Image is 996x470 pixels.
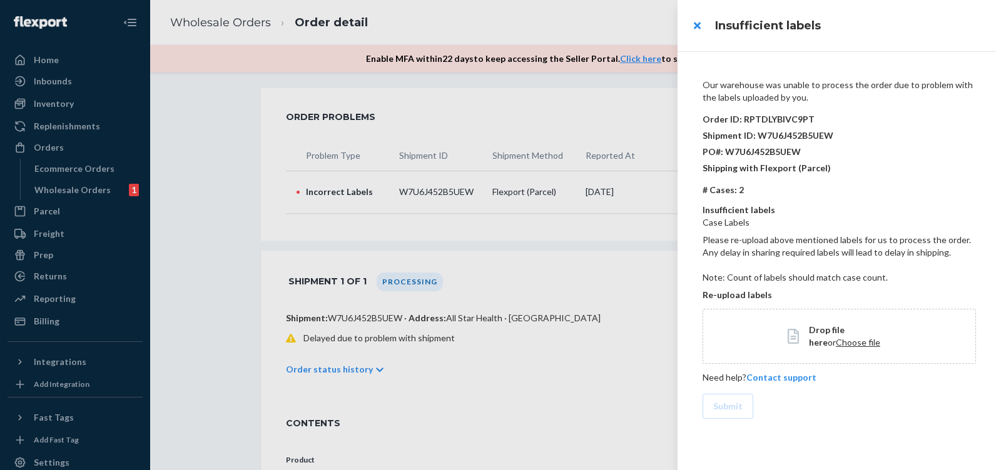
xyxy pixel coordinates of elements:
div: Need help? [703,364,976,384]
button: close [685,13,710,38]
p: Case Labels [703,216,976,229]
span: or [828,337,836,347]
span: Choose file [836,337,880,347]
p: Shipment ID: W7U6J452B5UEW [703,127,976,144]
span: Drop file here [809,324,845,347]
p: Order ID: RPTDLYBIVC9PT [703,111,976,127]
p: # Cases: 2 [703,184,976,196]
p: Insufficient labels [703,204,976,216]
a: Contact support [746,372,816,382]
p: Shipping with Flexport (Parcel) [703,160,976,176]
p: Note: Count of labels should match case count. [703,271,976,284]
button: Submit [703,394,753,419]
p: Our warehouse was unable to process the order due to problem with the labels uploaded by you. [703,79,976,104]
p: Re-upload labels [703,289,976,301]
h3: Insufficient labels [715,17,821,34]
p: Please re-upload above mentioned labels for us to process the order. Any delay in sharing require... [703,234,976,259]
p: PO#: W7U6J452B5UEW [703,144,976,160]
